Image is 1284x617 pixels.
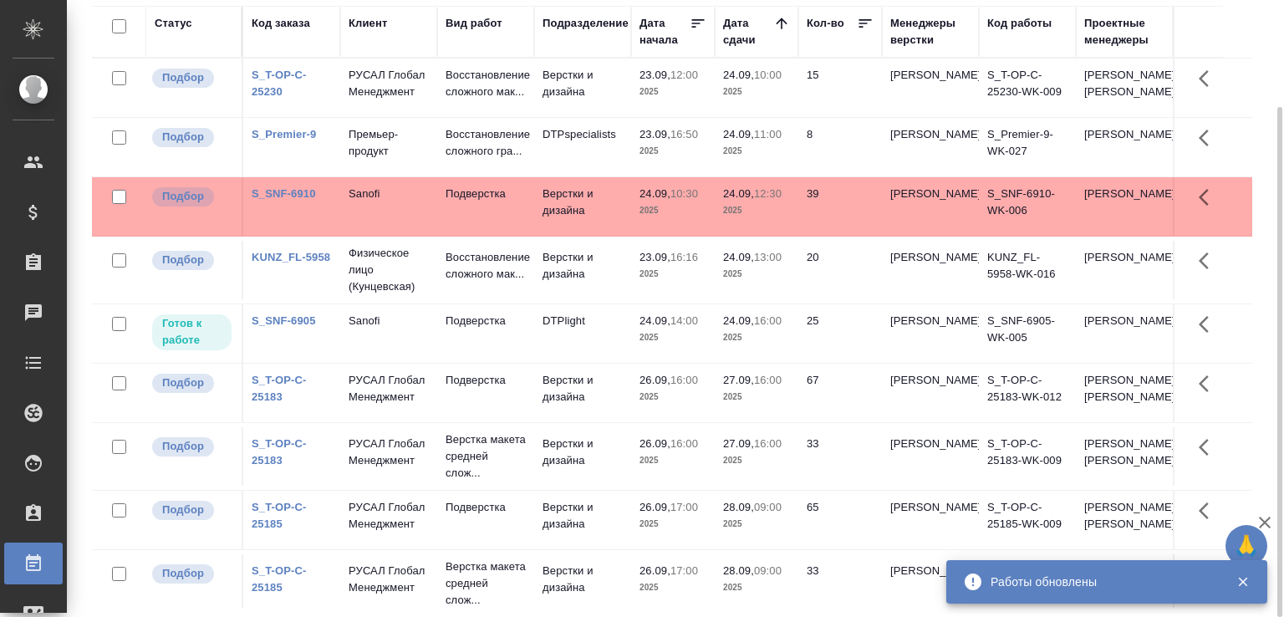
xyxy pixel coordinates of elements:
[754,564,782,577] p: 09:00
[723,128,754,140] p: 24.09,
[798,59,882,117] td: 15
[150,249,233,272] div: Можно подбирать исполнителей
[754,314,782,327] p: 16:00
[798,304,882,363] td: 25
[349,313,429,329] p: Sanofi
[1189,241,1229,281] button: Здесь прячутся важные кнопки
[534,241,631,299] td: Верстки и дизайна
[754,251,782,263] p: 13:00
[670,374,698,386] p: 16:00
[162,315,222,349] p: Готов к работе
[979,304,1076,363] td: S_SNF-6905-WK-005
[162,565,204,582] p: Подбор
[639,69,670,81] p: 23.09,
[534,177,631,236] td: Верстки и дизайна
[1189,304,1229,344] button: Здесь прячутся важные кнопки
[979,177,1076,236] td: S_SNF-6910-WK-006
[890,563,971,579] p: [PERSON_NAME]
[670,128,698,140] p: 16:50
[754,128,782,140] p: 11:00
[162,129,204,145] p: Подбор
[155,15,192,32] div: Статус
[723,187,754,200] p: 24.09,
[639,187,670,200] p: 24.09,
[723,452,790,469] p: 2025
[1189,59,1229,99] button: Здесь прячутся важные кнопки
[349,126,429,160] p: Премьер-продукт
[723,374,754,386] p: 27.09,
[1189,177,1229,217] button: Здесь прячутся важные кнопки
[723,69,754,81] p: 24.09,
[670,251,698,263] p: 16:16
[670,314,698,327] p: 14:00
[1076,177,1173,236] td: [PERSON_NAME]
[723,389,790,405] p: 2025
[150,126,233,149] div: Можно подбирать исполнителей
[890,15,971,48] div: Менеджеры верстки
[1076,304,1173,363] td: [PERSON_NAME]
[798,364,882,422] td: 67
[890,436,971,452] p: [PERSON_NAME]
[252,374,307,403] a: S_T-OP-C-25183
[349,67,429,100] p: РУСАЛ Глобал Менеджмент
[1076,241,1173,299] td: [PERSON_NAME]
[754,374,782,386] p: 16:00
[446,67,526,100] p: Восстановление сложного мак...
[639,314,670,327] p: 24.09,
[639,516,706,533] p: 2025
[534,491,631,549] td: Верстки и дизайна
[162,252,204,268] p: Подбор
[754,69,782,81] p: 10:00
[723,314,754,327] p: 24.09,
[991,574,1211,590] div: Работы обновлены
[543,15,629,32] div: Подразделение
[979,364,1076,422] td: S_T-OP-C-25183-WK-012
[890,372,971,389] p: [PERSON_NAME]
[979,241,1076,299] td: KUNZ_FL-5958-WK-016
[979,554,1076,613] td: S_T-OP-C-25185-WK-012
[798,491,882,549] td: 65
[534,59,631,117] td: Верстки и дизайна
[1232,528,1261,563] span: 🙏
[723,579,790,596] p: 2025
[987,15,1052,32] div: Код работы
[349,436,429,469] p: РУСАЛ Глобал Менеджмент
[723,143,790,160] p: 2025
[1189,491,1229,531] button: Здесь прячутся важные кнопки
[754,501,782,513] p: 09:00
[1084,372,1164,405] p: [PERSON_NAME], [PERSON_NAME]
[1189,118,1229,158] button: Здесь прячутся важные кнопки
[446,372,526,389] p: Подверстка
[890,67,971,84] p: [PERSON_NAME]
[1076,118,1173,176] td: [PERSON_NAME]
[252,437,307,467] a: S_T-OP-C-25183
[446,126,526,160] p: Восстановление сложного гра...
[252,128,316,140] a: S_Premier-9
[979,118,1076,176] td: S_Premier-9-WK-027
[639,143,706,160] p: 2025
[150,499,233,522] div: Можно подбирать исполнителей
[798,241,882,299] td: 20
[1084,436,1164,469] p: [PERSON_NAME], [PERSON_NAME]
[639,15,690,48] div: Дата начала
[150,563,233,585] div: Можно подбирать исполнителей
[979,491,1076,549] td: S_T-OP-C-25185-WK-009
[639,251,670,263] p: 23.09,
[446,15,502,32] div: Вид работ
[150,313,233,352] div: Исполнитель может приступить к работе
[1189,554,1229,594] button: Здесь прячутся важные кнопки
[252,251,330,263] a: KUNZ_FL-5958
[446,186,526,202] p: Подверстка
[162,69,204,86] p: Подбор
[670,437,698,450] p: 16:00
[1189,427,1229,467] button: Здесь прячутся важные кнопки
[150,372,233,395] div: Можно подбирать исполнителей
[890,313,971,329] p: [PERSON_NAME]
[162,188,204,205] p: Подбор
[150,186,233,208] div: Можно подбирать исполнителей
[349,372,429,405] p: РУСАЛ Глобал Менеджмент
[639,452,706,469] p: 2025
[670,501,698,513] p: 17:00
[639,266,706,283] p: 2025
[446,313,526,329] p: Подверстка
